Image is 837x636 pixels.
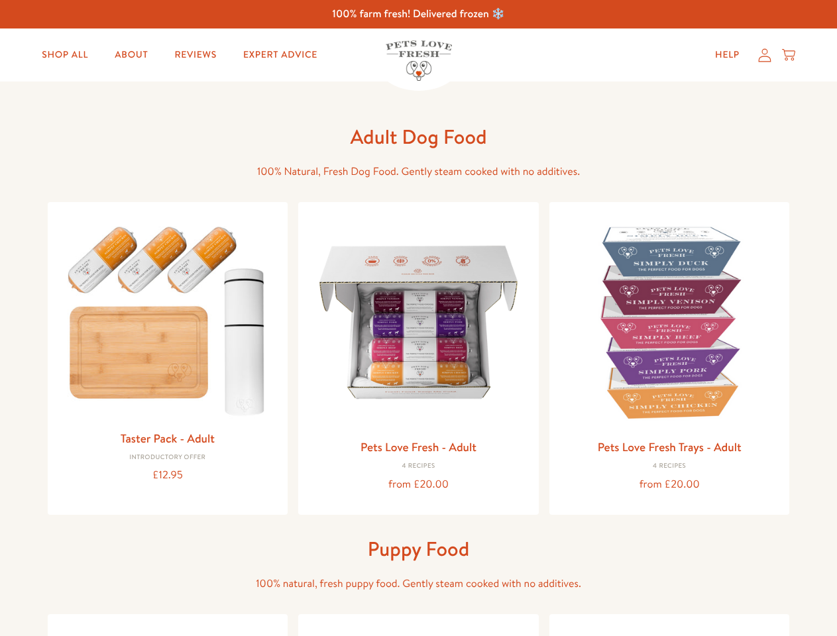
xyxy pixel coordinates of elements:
[58,213,278,423] img: Taster Pack - Adult
[560,476,779,494] div: from £20.00
[58,454,278,462] div: Introductory Offer
[104,42,158,68] a: About
[207,536,631,562] h1: Puppy Food
[386,40,452,81] img: Pets Love Fresh
[560,213,779,432] img: Pets Love Fresh Trays - Adult
[704,42,750,68] a: Help
[309,462,528,470] div: 4 Recipes
[207,124,631,150] h1: Adult Dog Food
[256,576,581,591] span: 100% natural, fresh puppy food. Gently steam cooked with no additives.
[233,42,328,68] a: Expert Advice
[361,439,476,455] a: Pets Love Fresh - Adult
[309,476,528,494] div: from £20.00
[31,42,99,68] a: Shop All
[560,462,779,470] div: 4 Recipes
[58,466,278,484] div: £12.95
[164,42,227,68] a: Reviews
[598,439,742,455] a: Pets Love Fresh Trays - Adult
[257,164,580,179] span: 100% Natural, Fresh Dog Food. Gently steam cooked with no additives.
[309,213,528,432] img: Pets Love Fresh - Adult
[121,430,215,447] a: Taster Pack - Adult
